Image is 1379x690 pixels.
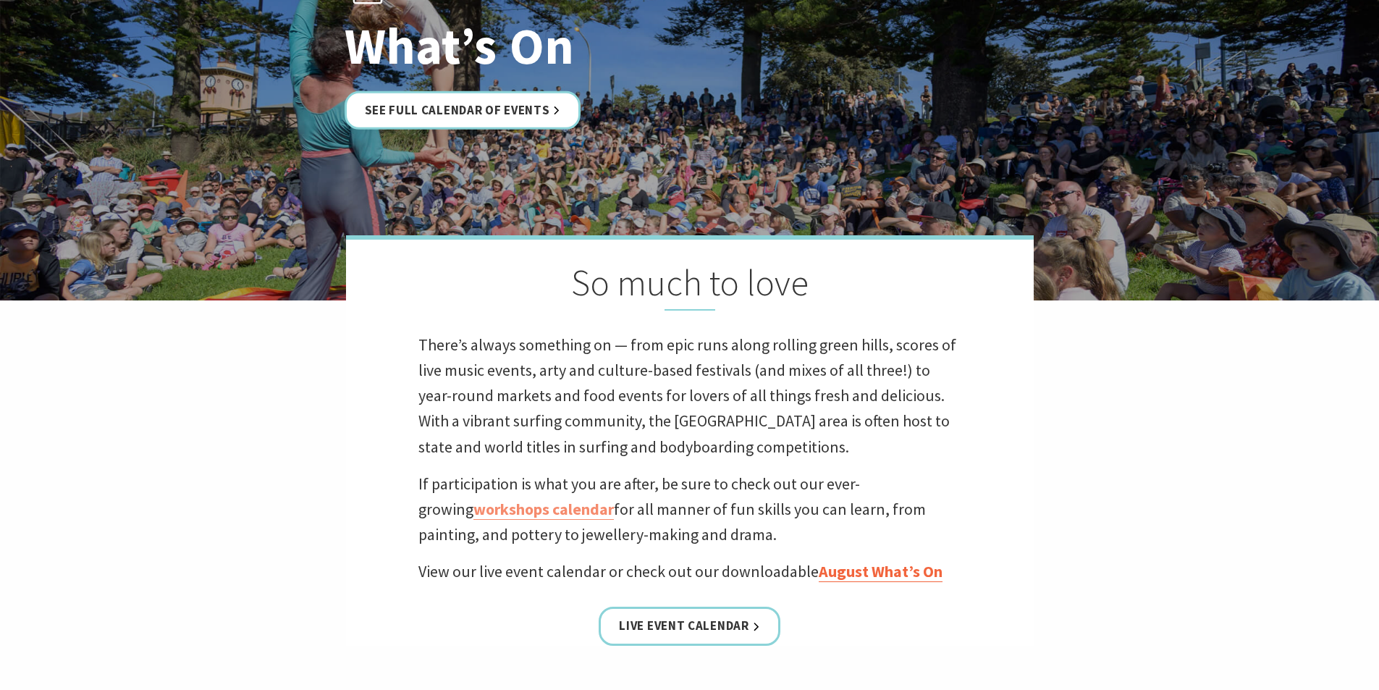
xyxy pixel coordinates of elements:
[473,499,614,520] a: workshops calendar
[418,471,961,548] p: If participation is what you are after, be sure to check out our ever-growing for all manner of f...
[418,332,961,460] p: There’s always something on — from epic runs along rolling green hills, scores of live music even...
[418,261,961,311] h2: So much to love
[345,91,581,129] a: See Full Calendar of Events
[418,559,961,584] p: View our live event calendar or check out our downloadable
[345,17,754,73] h1: What’s On
[599,607,780,645] a: Live Event Calendar
[819,561,942,582] a: August What’s On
